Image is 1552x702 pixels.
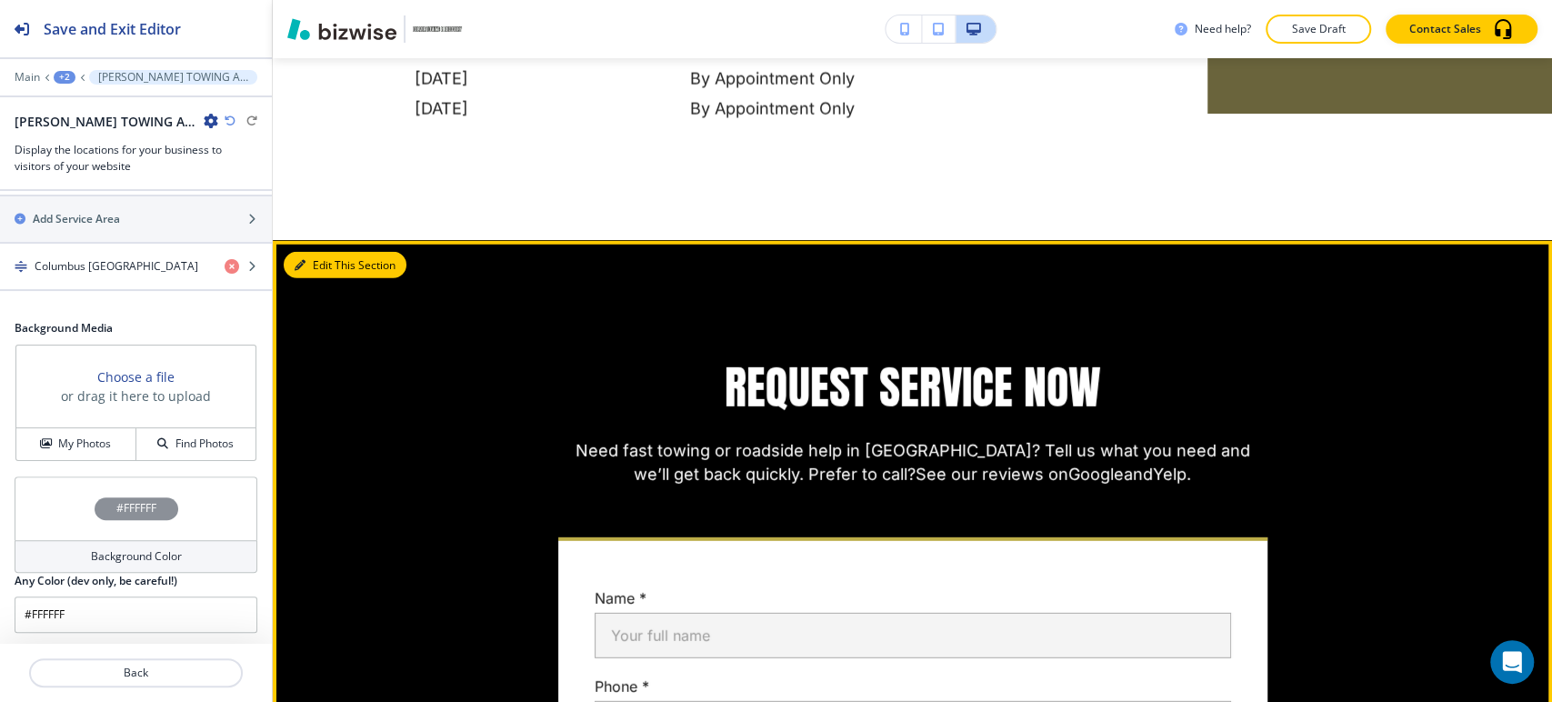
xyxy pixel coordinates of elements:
p: [PERSON_NAME] TOWING AND RECOVERY-1 [98,71,248,84]
p: REQUEST SERVICE NOW [725,357,1101,418]
button: Main [15,71,40,84]
p: By Appointment Only [690,94,855,124]
button: My Photos [16,428,136,460]
p: [DATE] [415,64,468,94]
div: Choose a fileor drag it here to uploadMy PhotosFind Photos [15,344,257,462]
p: Name * [595,588,1231,609]
h3: or drag it here to upload [61,386,211,406]
h4: Background Color [91,548,182,565]
h4: Find Photos [175,436,234,452]
p: Phone * [595,677,1231,697]
button: Back [29,658,243,687]
p: [DATE] [415,94,468,124]
h3: Display the locations for your business to visitors of your website [15,142,257,175]
h4: #FFFFFF [116,500,156,516]
button: #FFFFFFBackground Color [15,476,257,573]
p: Save Draft [1289,21,1347,37]
button: +2 [54,71,75,84]
button: [PERSON_NAME] TOWING AND RECOVERY-1 [89,70,257,85]
h2: Any Color (dev only, be careful!) [15,573,177,589]
button: Edit This Section [284,252,406,279]
h2: Background Media [15,320,257,336]
p: Contact Sales [1409,21,1481,37]
p: Need fast towing or roadside help in [GEOGRAPHIC_DATA]? Tell us what you need and we’ll get back ... [558,439,1267,486]
a: See our reviews on [916,465,1068,484]
button: Contact Sales [1386,15,1537,44]
button: Save Draft [1266,15,1371,44]
p: By Appointment Only [690,64,855,94]
a: Yelp [1153,465,1187,484]
a: Google [1068,465,1124,484]
h2: [PERSON_NAME] TOWING AND RECOVERY-1 [15,112,196,131]
button: Find Photos [136,428,255,460]
p: Back [31,665,241,681]
h2: Save and Exit Editor [44,18,181,40]
h3: Need help? [1195,21,1251,37]
h4: Columbus [GEOGRAPHIC_DATA] [35,258,198,275]
h2: Add Service Area [33,211,120,227]
a: . [1187,465,1191,484]
h4: My Photos [58,436,111,452]
img: Bizwise Logo [287,18,396,40]
a: and [1124,465,1153,484]
button: Choose a file [97,367,175,386]
div: Open Intercom Messenger [1490,640,1534,684]
img: Your Logo [413,26,462,31]
img: Drag [15,260,27,273]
